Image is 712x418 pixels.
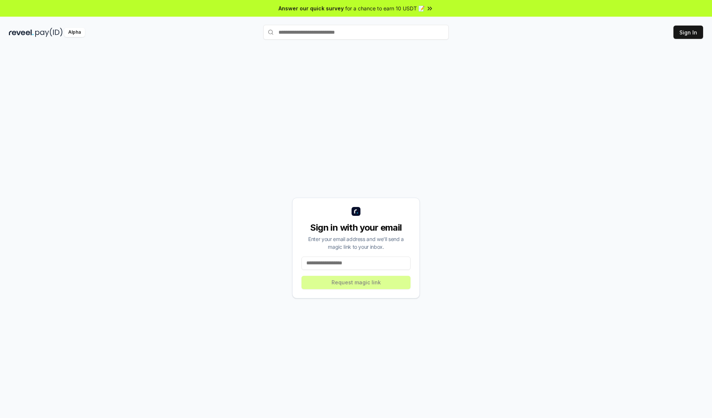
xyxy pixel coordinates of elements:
div: Alpha [64,28,85,37]
div: Sign in with your email [301,222,411,234]
img: pay_id [35,28,63,37]
button: Sign In [673,26,703,39]
span: for a chance to earn 10 USDT 📝 [345,4,425,12]
span: Answer our quick survey [278,4,344,12]
img: logo_small [352,207,360,216]
div: Enter your email address and we’ll send a magic link to your inbox. [301,235,411,251]
img: reveel_dark [9,28,34,37]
